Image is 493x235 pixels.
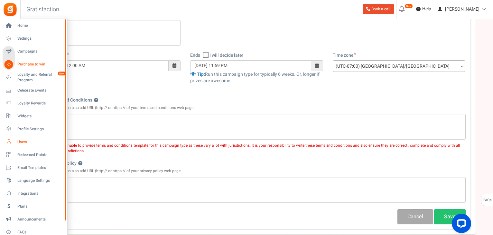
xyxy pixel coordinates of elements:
[17,113,62,119] span: Widgets
[209,52,243,59] span: I will decide later
[333,61,465,72] span: (UTC-07:00) America/Phoenix
[17,191,62,196] span: Integrations
[445,6,479,13] span: [PERSON_NAME]
[3,2,17,17] img: Gratisfaction
[405,4,413,8] em: New
[3,175,64,186] a: Language Settings
[421,6,431,12] span: Help
[363,4,394,14] a: Book a call
[17,101,62,106] span: Loyalty Rewards
[190,52,200,59] label: Ends
[17,62,62,67] span: Purchase to win
[17,139,62,145] span: Users
[3,33,64,44] a: Settings
[17,23,62,28] span: Home
[434,209,466,224] button: Save
[483,194,492,206] span: FAQs
[397,209,433,224] button: Cancel
[48,143,460,154] span: We are unable to provide terms and conditions template for this campaign type as these vary a lot...
[17,49,62,54] span: Campaigns
[48,97,98,103] label: Terms and Conditions
[48,114,466,140] div: Editor, competition_terms
[94,98,98,103] button: Terms and Conditions
[17,88,62,93] span: Celebrate Events
[48,105,194,111] p: You can also add URL (http:// or https:// of your terms and conditions web page.
[3,201,64,212] a: Plans
[333,60,466,72] span: (UTC-07:00) America/Phoenix
[3,111,64,122] a: Widgets
[17,126,62,132] span: Profile Settings
[3,72,64,83] a: Loyalty and Referral Program New
[17,217,62,222] span: Announcements
[3,162,64,173] a: Email Templates
[17,165,62,171] span: Email Templates
[190,71,323,84] p: Run this campaign type for typically 6 weeks. Or, longer if prizes are awesome.
[17,230,62,235] span: FAQs
[3,136,64,147] a: Users
[3,85,64,96] a: Celebrate Events
[48,20,181,46] div: Editor, competition_desc
[78,162,82,166] button: Privacy Policy
[48,177,466,203] div: Editor, competition_privacy
[3,98,64,109] a: Loyalty Rewards
[3,59,64,70] a: Purchase to win
[19,3,66,16] h3: Gratisfaction
[414,4,434,14] a: Help
[48,168,466,174] p: You can also add URL (http:// or https:// of your privacy policy web page.
[3,20,64,31] a: Home
[333,52,356,59] label: Time zone
[3,188,64,199] a: Integrations
[17,152,62,158] span: Redeemed Points
[3,123,64,134] a: Profile Settings
[3,46,64,57] a: Campaigns
[17,36,62,41] span: Settings
[17,178,62,183] span: Language Settings
[3,214,64,225] a: Announcements
[17,72,64,83] span: Loyalty and Referral Program
[197,71,205,78] span: Tip:
[17,204,62,209] span: Plans
[58,71,66,76] em: New
[3,149,64,160] a: Redeemed Points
